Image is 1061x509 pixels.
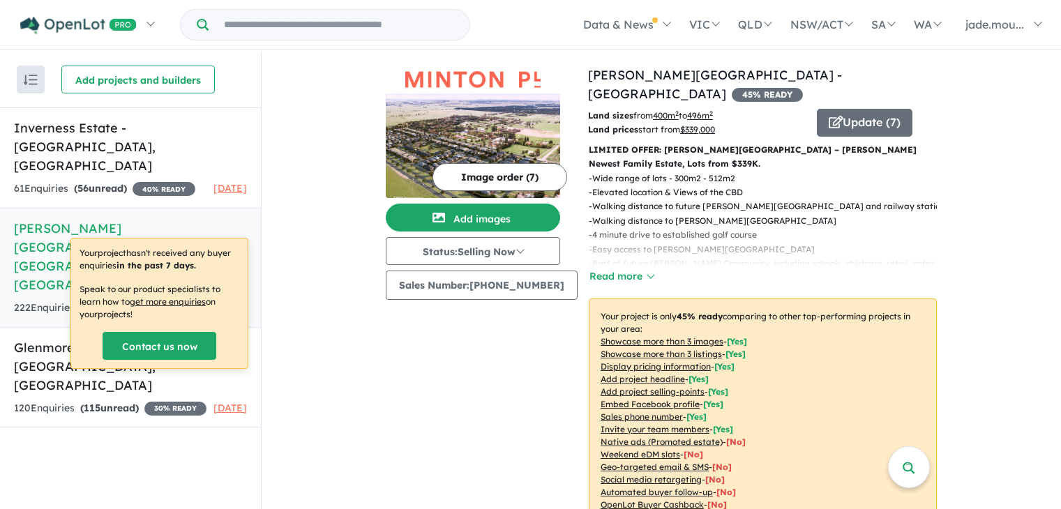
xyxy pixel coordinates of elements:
a: [PERSON_NAME][GEOGRAPHIC_DATA] - [GEOGRAPHIC_DATA] [588,67,842,102]
span: 56 [77,182,89,195]
button: Image order (7) [432,163,567,191]
u: Geo-targeted email & SMS [601,462,709,472]
span: [DATE] [213,182,247,195]
span: 30 % READY [144,402,206,416]
u: 496 m [687,110,713,121]
button: Status:Selling Now [386,237,560,265]
span: [No] [684,449,703,459]
span: [No] [726,436,746,447]
p: - Walking distance to future [PERSON_NAME][GEOGRAPHIC_DATA] and railway station [589,199,948,213]
u: Invite your team members [601,424,709,434]
span: [ Yes ] [703,399,723,409]
sup: 2 [709,109,713,117]
u: get more enquiries [130,296,206,307]
u: Native ads (Promoted estate) [601,436,723,447]
img: Minton Place Estate - Beveridge Logo [391,71,555,88]
span: 40 % READY [133,182,195,196]
p: Your project hasn't received any buyer enquiries [80,247,239,272]
u: Embed Facebook profile [601,399,700,409]
h5: [PERSON_NAME][GEOGRAPHIC_DATA] - [GEOGRAPHIC_DATA] , [GEOGRAPHIC_DATA] [14,219,247,294]
span: [ Yes ] [725,349,746,359]
span: jade.mou... [965,17,1024,31]
span: [No] [716,487,736,497]
u: Weekend eDM slots [601,449,680,459]
u: Social media retargeting [601,474,702,485]
u: Display pricing information [601,361,711,372]
span: to [679,110,713,121]
p: from [588,109,806,123]
u: Showcase more than 3 listings [601,349,722,359]
p: - Elevated location & Views of the CBD [589,185,948,199]
div: 61 Enquir ies [14,181,195,197]
button: Add images [386,204,560,231]
sup: 2 [675,109,679,117]
p: LIMITED OFFER: [PERSON_NAME][GEOGRAPHIC_DATA] – [PERSON_NAME] Newest Family Estate, Lots from $339K. [589,143,937,172]
a: Contact us now [103,332,216,360]
u: Add project headline [601,374,685,384]
b: Land prices [588,124,638,135]
strong: ( unread) [80,402,139,414]
button: Update (7) [817,109,912,137]
img: Openlot PRO Logo White [20,17,137,34]
a: Minton Place Estate - Beveridge LogoMinton Place Estate - Beveridge [386,66,560,198]
span: 115 [84,402,100,414]
img: sort.svg [24,75,38,85]
u: Automated buyer follow-up [601,487,713,497]
p: start from [588,123,806,137]
span: [ Yes ] [686,411,707,422]
span: [ Yes ] [727,336,747,347]
b: Land sizes [588,110,633,121]
strong: ( unread) [74,182,127,195]
p: Speak to our product specialists to learn how to on your projects ! [80,283,239,321]
p: - Part of future [PERSON_NAME] Community, including schools, childcare, retail, cafes and tavern [589,257,948,285]
u: 400 m [653,110,679,121]
img: Minton Place Estate - Beveridge [386,93,560,198]
b: in the past 7 days. [116,260,196,271]
span: [ Yes ] [688,374,709,384]
u: Sales phone number [601,411,683,422]
span: [DATE] [213,402,247,414]
p: - Easy access to [PERSON_NAME][GEOGRAPHIC_DATA] [589,243,948,257]
button: Sales Number:[PHONE_NUMBER] [386,271,578,300]
p: - Walking distance to [PERSON_NAME][GEOGRAPHIC_DATA] [589,214,948,228]
span: 45 % READY [732,88,803,102]
h5: Inverness Estate - [GEOGRAPHIC_DATA] , [GEOGRAPHIC_DATA] [14,119,247,175]
button: Read more [589,268,654,284]
span: [ Yes ] [714,361,735,372]
span: [No] [705,474,725,485]
u: Add project selling-points [601,386,705,397]
span: [ Yes ] [713,424,733,434]
h5: Glenmore Estate - [GEOGRAPHIC_DATA] , [GEOGRAPHIC_DATA] [14,338,247,395]
b: 45 % ready [677,311,723,321]
button: Add projects and builders [61,66,215,93]
input: Try estate name, suburb, builder or developer [211,10,467,40]
u: Showcase more than 3 images [601,336,723,347]
p: - 4 minute drive to established golf course [589,228,948,242]
div: 120 Enquir ies [14,400,206,417]
p: - Wide range of lots - 300m2 - 512m2 [589,172,948,185]
span: [ Yes ] [708,386,728,397]
div: 222 Enquir ies [14,300,195,317]
u: $ 339,000 [680,124,715,135]
span: [No] [712,462,732,472]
